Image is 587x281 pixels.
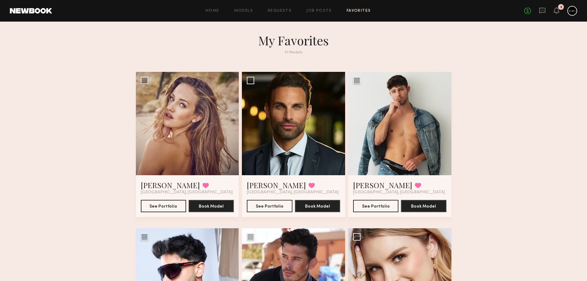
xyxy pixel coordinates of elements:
[347,9,371,13] a: Favorites
[306,9,332,13] a: Job Posts
[401,200,446,212] button: Book Model
[183,33,405,48] h1: My Favorites
[353,200,398,212] button: See Portfolio
[206,9,219,13] a: Home
[247,190,339,195] span: [GEOGRAPHIC_DATA], [GEOGRAPHIC_DATA]
[189,200,234,212] button: Book Model
[353,190,445,195] span: [GEOGRAPHIC_DATA], [GEOGRAPHIC_DATA]
[295,203,340,209] a: Book Model
[189,203,234,209] a: Book Model
[183,51,405,55] div: 31 Models
[234,9,253,13] a: Models
[141,200,186,212] button: See Portfolio
[247,180,306,190] a: [PERSON_NAME]
[560,6,562,9] div: 3
[353,180,412,190] a: [PERSON_NAME]
[401,203,446,209] a: Book Model
[141,190,233,195] span: [GEOGRAPHIC_DATA], [GEOGRAPHIC_DATA]
[141,180,200,190] a: [PERSON_NAME]
[295,200,340,212] button: Book Model
[268,9,291,13] a: Requests
[247,200,292,212] button: See Portfolio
